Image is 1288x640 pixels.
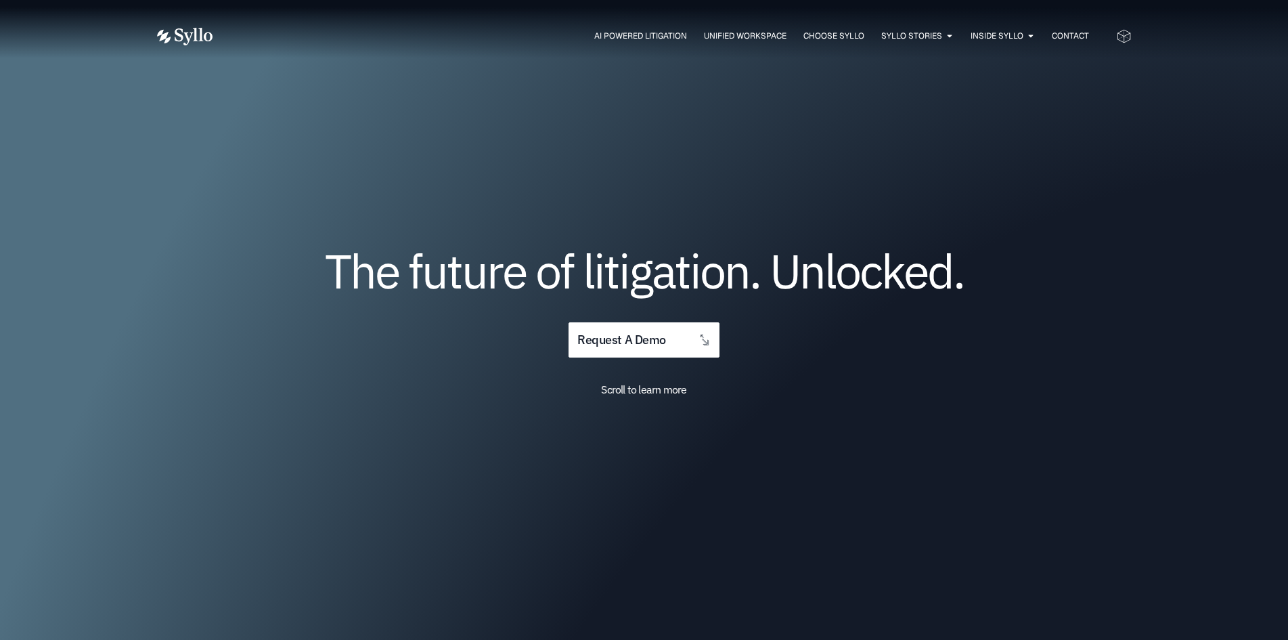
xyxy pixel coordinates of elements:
a: Inside Syllo [971,30,1023,42]
a: Syllo Stories [881,30,942,42]
a: Choose Syllo [803,30,864,42]
div: Menu Toggle [240,30,1089,43]
a: Contact [1052,30,1089,42]
nav: Menu [240,30,1089,43]
span: Scroll to learn more [601,383,686,396]
img: Vector [157,28,213,45]
h1: The future of litigation. Unlocked. [238,249,1050,293]
a: AI Powered Litigation [594,30,687,42]
span: request a demo [577,334,665,347]
a: Unified Workspace [704,30,786,42]
a: request a demo [569,322,719,358]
